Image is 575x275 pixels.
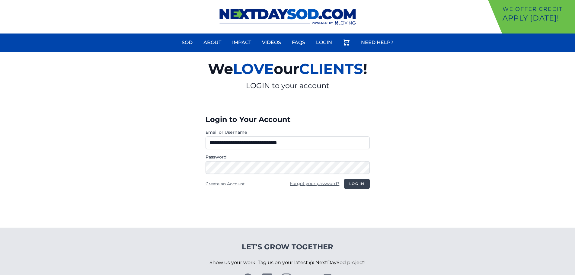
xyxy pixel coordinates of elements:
[503,5,573,13] p: We offer Credit
[178,35,196,50] a: Sod
[344,179,369,189] button: Log in
[357,35,397,50] a: Need Help?
[503,13,573,23] p: Apply [DATE]!
[258,35,285,50] a: Videos
[299,60,363,78] span: CLIENTS
[228,35,255,50] a: Impact
[200,35,225,50] a: About
[206,154,370,160] label: Password
[209,252,366,273] p: Show us your work! Tag us on your latest @ NextDaySod project!
[138,81,437,91] p: LOGIN to your account
[288,35,309,50] a: FAQs
[290,181,339,186] a: Forgot your password?
[206,181,245,187] a: Create an Account
[206,129,370,135] label: Email or Username
[206,115,370,124] h3: Login to Your Account
[233,60,274,78] span: LOVE
[209,242,366,252] h4: Let's Grow Together
[312,35,336,50] a: Login
[138,57,437,81] h2: We our !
